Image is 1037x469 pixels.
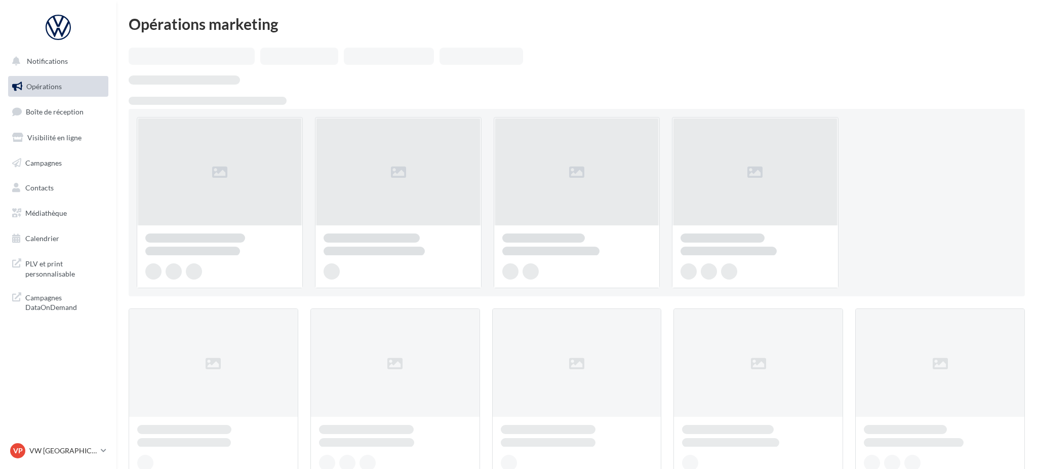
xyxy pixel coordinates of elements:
[6,152,110,174] a: Campagnes
[25,158,62,167] span: Campagnes
[26,82,62,91] span: Opérations
[25,209,67,217] span: Médiathèque
[6,76,110,97] a: Opérations
[6,228,110,249] a: Calendrier
[26,107,84,116] span: Boîte de réception
[27,57,68,65] span: Notifications
[29,446,97,456] p: VW [GEOGRAPHIC_DATA] 13
[25,257,104,279] span: PLV et print personnalisable
[6,177,110,199] a: Contacts
[27,133,82,142] span: Visibilité en ligne
[6,287,110,317] a: Campagnes DataOnDemand
[129,16,1025,31] div: Opérations marketing
[6,51,106,72] button: Notifications
[8,441,108,460] a: VP VW [GEOGRAPHIC_DATA] 13
[6,101,110,123] a: Boîte de réception
[13,446,23,456] span: VP
[25,291,104,312] span: Campagnes DataOnDemand
[25,234,59,243] span: Calendrier
[25,183,54,192] span: Contacts
[6,127,110,148] a: Visibilité en ligne
[6,203,110,224] a: Médiathèque
[6,253,110,283] a: PLV et print personnalisable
